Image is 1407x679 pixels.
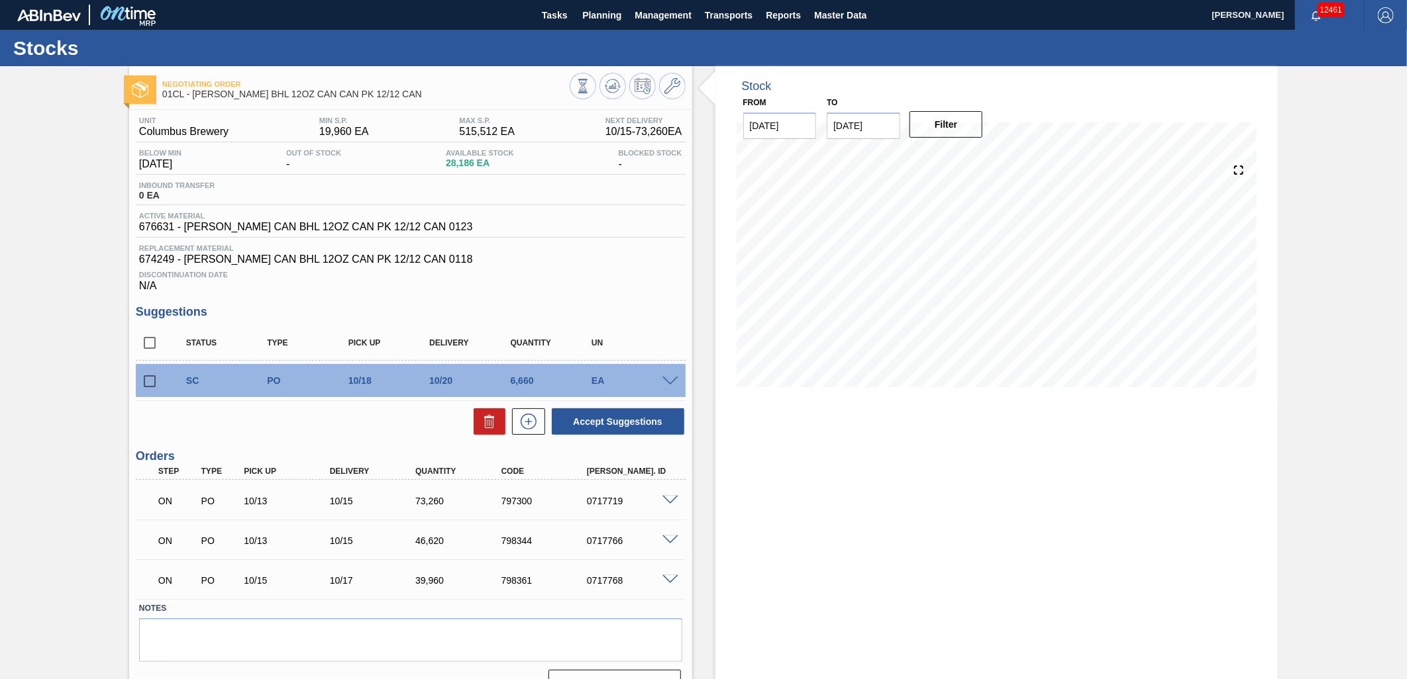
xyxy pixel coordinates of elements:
[584,467,680,476] div: [PERSON_NAME]. ID
[540,7,569,23] span: Tasks
[743,98,766,107] label: From
[139,599,682,618] label: Notes
[158,535,197,546] p: ON
[319,126,369,138] span: 19,960 EA
[412,467,509,476] div: Quantity
[570,73,596,99] button: Stocks Overview
[507,375,599,386] div: 6,660
[507,338,599,347] div: Quantity
[162,89,570,99] span: 01CL - CARR BHL 12OZ CAN CAN PK 12/12 CAN
[240,496,337,506] div: 10/13/2025
[467,408,505,435] div: Delete Suggestions
[162,80,570,88] span: Negotiating Order
[155,566,200,595] div: Negotiating Order
[283,149,344,170] div: -
[766,7,801,23] span: Reports
[605,126,682,138] span: 10/15 - 73,260 EA
[198,496,243,506] div: Purchase order
[412,535,509,546] div: 46,620
[412,496,509,506] div: 73,260
[132,81,148,98] img: Ícone
[1378,7,1394,23] img: Logout
[446,158,514,168] span: 28,186 EA
[17,9,81,21] img: TNhmsLtSVTkK8tSr43FrP2fwEKptu5GPRR3wAAAABJRU5ErkJggg==
[155,526,200,555] div: Negotiating Order
[605,116,682,124] span: Next Delivery
[139,116,229,124] span: Unit
[264,375,355,386] div: Purchase order
[743,113,817,139] input: mm/dd/yyyy
[327,496,423,506] div: 10/15/2025
[619,149,682,157] span: Blocked Stock
[198,467,243,476] div: Type
[498,535,595,546] div: 798344
[412,575,509,586] div: 39,960
[183,338,274,347] div: Status
[139,221,473,233] span: 676631 - [PERSON_NAME] CAN BHL 12OZ CAN PK 12/12 CAN 0123
[814,7,866,23] span: Master Data
[158,496,197,506] p: ON
[588,338,680,347] div: UN
[1318,3,1345,17] span: 12461
[615,149,686,170] div: -
[198,535,243,546] div: Purchase order
[240,535,337,546] div: 10/13/2025
[505,408,545,435] div: New suggestion
[139,181,215,189] span: Inbound Transfer
[136,265,686,292] div: N/A
[327,575,423,586] div: 10/17/2025
[446,149,514,157] span: Available Stock
[136,305,686,319] h3: Suggestions
[599,73,626,99] button: Update Chart
[139,149,182,157] span: Below Min
[155,467,200,476] div: Step
[158,575,197,586] p: ON
[588,375,680,386] div: EA
[139,158,182,170] span: [DATE]
[136,449,686,463] h3: Orders
[498,467,595,476] div: Code
[240,575,337,586] div: 10/15/2025
[139,212,473,220] span: Active Material
[139,126,229,138] span: Columbus Brewery
[183,375,274,386] div: Suggestion Created
[198,575,243,586] div: Purchase order
[139,253,682,265] span: 674249 - [PERSON_NAME] CAN BHL 12OZ CAN PK 12/12 CAN 0118
[426,338,517,347] div: Delivery
[139,244,682,252] span: Replacement Material
[327,467,423,476] div: Delivery
[345,375,437,386] div: 10/18/2025
[635,7,692,23] span: Management
[264,338,355,347] div: Type
[584,575,680,586] div: 0717768
[827,113,900,139] input: mm/dd/yyyy
[498,575,595,586] div: 798361
[552,408,684,435] button: Accept Suggestions
[659,73,686,99] button: Go to Master Data / General
[155,486,200,516] div: Negotiating Order
[705,7,753,23] span: Transports
[459,116,515,124] span: MAX S.P.
[345,338,437,347] div: Pick up
[286,149,341,157] span: Out Of Stock
[327,535,423,546] div: 10/15/2025
[13,40,248,56] h1: Stocks
[498,496,595,506] div: 797300
[584,496,680,506] div: 0717719
[827,98,837,107] label: to
[1295,6,1337,24] button: Notifications
[459,126,515,138] span: 515,512 EA
[629,73,656,99] button: Schedule Inventory
[910,111,983,138] button: Filter
[139,191,215,201] span: 0 EA
[319,116,369,124] span: MIN S.P.
[139,271,682,279] span: Discontinuation Date
[582,7,621,23] span: Planning
[584,535,680,546] div: 0717766
[742,79,772,93] div: Stock
[240,467,337,476] div: Pick up
[545,407,686,436] div: Accept Suggestions
[426,375,517,386] div: 10/20/2025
